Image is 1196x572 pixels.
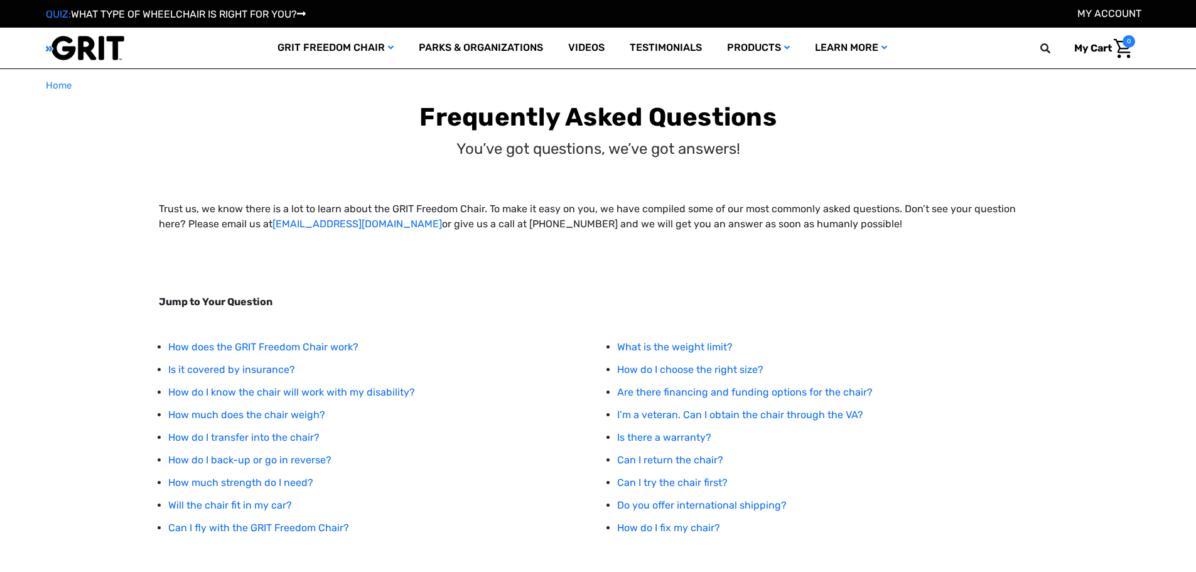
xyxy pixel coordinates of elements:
a: Is there a warranty? [617,431,711,443]
b: Frequently Asked Questions [419,102,777,132]
span: 0 [1123,35,1135,48]
a: Cart with 0 items [1065,35,1135,62]
span: Home [46,80,72,91]
a: GRIT Freedom Chair [265,28,406,68]
a: How do I choose the right size? [617,364,763,375]
span: QUIZ: [46,8,71,20]
a: QUIZ:WHAT TYPE OF WHEELCHAIR IS RIGHT FOR YOU? [46,8,306,20]
a: Do you offer international shipping? [617,499,787,511]
p: Trust us, we know there is a lot to learn about the GRIT Freedom Chair. To make it easy on you, w... [159,202,1038,232]
a: How do I transfer into the chair? [168,431,320,443]
a: I’m a veteran. Can I obtain the chair through the VA? [617,409,863,421]
img: GRIT All-Terrain Wheelchair and Mobility Equipment [46,35,124,61]
a: Account [1077,8,1141,19]
span: My Cart [1074,42,1112,54]
a: [EMAIL_ADDRESS][DOMAIN_NAME] [272,218,442,230]
a: How much strength do I need? [168,477,313,488]
a: How do I back-up or go in reverse? [168,454,331,466]
a: Can I try the chair first? [617,477,728,488]
p: You’ve got questions, we’ve got answers! [456,138,740,160]
a: Can I fly with the GRIT Freedom Chair? [168,522,349,534]
strong: Jump to Your Question [159,296,272,308]
a: What is the weight limit? [617,341,733,353]
a: Can I return the chair? [617,454,723,466]
a: How do I know the chair will work with my disability? [168,386,415,398]
a: Products [714,28,802,68]
img: Cart [1114,39,1132,58]
a: Home [46,78,72,93]
input: Search [1046,35,1065,62]
a: Testimonials [617,28,714,68]
a: Will the chair fit in my car? [168,499,292,511]
a: Parks & Organizations [406,28,556,68]
a: Is it covered by insurance? [168,364,295,375]
a: How much does the chair weigh? [168,409,325,421]
nav: Breadcrumb [46,78,1151,93]
a: How do I fix my chair? [617,522,720,534]
a: Videos [556,28,617,68]
a: Learn More [802,28,900,68]
a: How does the GRIT Freedom Chair work? [168,341,358,353]
a: Are there financing and funding options for the chair? [617,386,873,398]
